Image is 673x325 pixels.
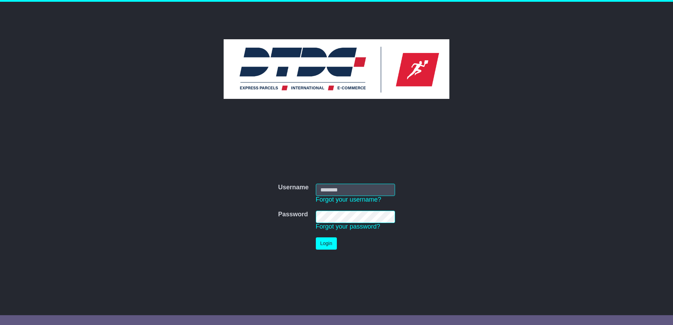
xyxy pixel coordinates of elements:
a: Forgot your password? [316,223,380,230]
label: Password [278,211,308,218]
a: Forgot your username? [316,196,381,203]
label: Username [278,184,308,191]
img: DTDC Australia [224,39,449,99]
button: Login [316,237,337,250]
